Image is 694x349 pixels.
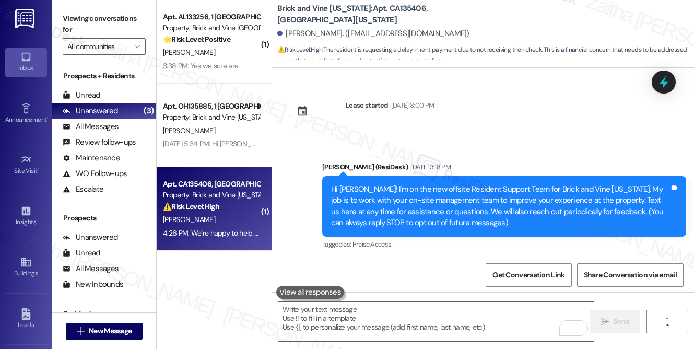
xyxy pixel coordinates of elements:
span: Share Conversation via email [584,270,677,281]
i:  [663,318,671,326]
button: Get Conversation Link [486,263,571,287]
strong: ⚠️ Risk Level: High [277,45,322,54]
a: Leads [5,305,47,333]
span: Send [613,316,629,327]
div: Prospects [52,213,156,224]
div: Escalate [63,184,103,195]
a: Inbox [5,48,47,76]
span: • [46,114,48,122]
span: Access [370,240,391,249]
i:  [77,327,85,335]
strong: 🌟 Risk Level: Positive [163,34,230,44]
div: Prospects + Residents [52,71,156,82]
span: : The resident is requesting a delay in rent payment due to not receiving their check. This is a ... [277,44,694,67]
label: Viewing conversations for [63,10,146,38]
div: 3:38 PM: Yes we sure are. [163,61,240,71]
div: WO Follow-ups [63,168,127,179]
div: Apt. CA135406, [GEOGRAPHIC_DATA][US_STATE] [163,179,260,190]
a: Insights • [5,202,47,230]
div: Unread [63,248,100,259]
strong: ⚠️ Risk Level: High [163,202,219,211]
div: Unanswered [63,232,118,243]
div: Apt. AL133256, 1 [GEOGRAPHIC_DATA] [163,11,260,22]
div: All Messages [63,263,119,274]
span: • [38,166,39,173]
div: [DATE] 8:00 PM [389,100,434,111]
div: [PERSON_NAME]. ([EMAIL_ADDRESS][DOMAIN_NAME]) [277,28,469,39]
div: All Messages [63,121,119,132]
i:  [134,42,140,51]
div: (3) [141,103,156,119]
div: Maintenance [63,153,120,164]
div: Hi [PERSON_NAME]! I'm on the new offsite Resident Support Team for Brick and Vine [US_STATE]. My ... [331,184,669,229]
b: Brick and Vine [US_STATE]: Apt. CA135406, [GEOGRAPHIC_DATA][US_STATE] [277,3,486,26]
div: Unanswered [63,106,118,117]
a: Site Visit • [5,151,47,179]
span: New Message [89,325,132,336]
div: Residents [52,308,156,319]
span: [PERSON_NAME] [163,215,215,224]
textarea: To enrich screen reader interactions, please activate Accessibility in Grammarly extension settings [278,302,594,341]
a: Buildings [5,253,47,282]
div: Tagged as: [322,237,686,252]
div: Lease started [346,100,389,111]
img: ResiDesk Logo [15,9,37,28]
div: Apt. OH135885, 1 [GEOGRAPHIC_DATA] [163,101,260,112]
div: New Inbounds [63,279,123,290]
div: Property: Brick and Vine [GEOGRAPHIC_DATA] [163,22,260,33]
div: Property: Brick and Vine [US_STATE] [163,190,260,201]
span: • [36,217,38,224]
button: New Message [66,323,143,340]
div: Property: Brick and Vine [US_STATE] [163,112,260,123]
input: All communities [67,38,129,55]
button: Share Conversation via email [577,263,684,287]
button: Send [590,310,641,333]
i:  [601,318,609,326]
span: Praise , [352,240,370,249]
div: Review follow-ups [63,137,136,148]
span: [PERSON_NAME] [163,126,215,135]
span: [PERSON_NAME] [163,48,215,57]
div: [PERSON_NAME] (ResiDesk) [322,161,686,176]
div: [DATE] 3:18 PM [408,161,451,172]
div: Unread [63,90,100,101]
span: Get Conversation Link [492,270,564,281]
